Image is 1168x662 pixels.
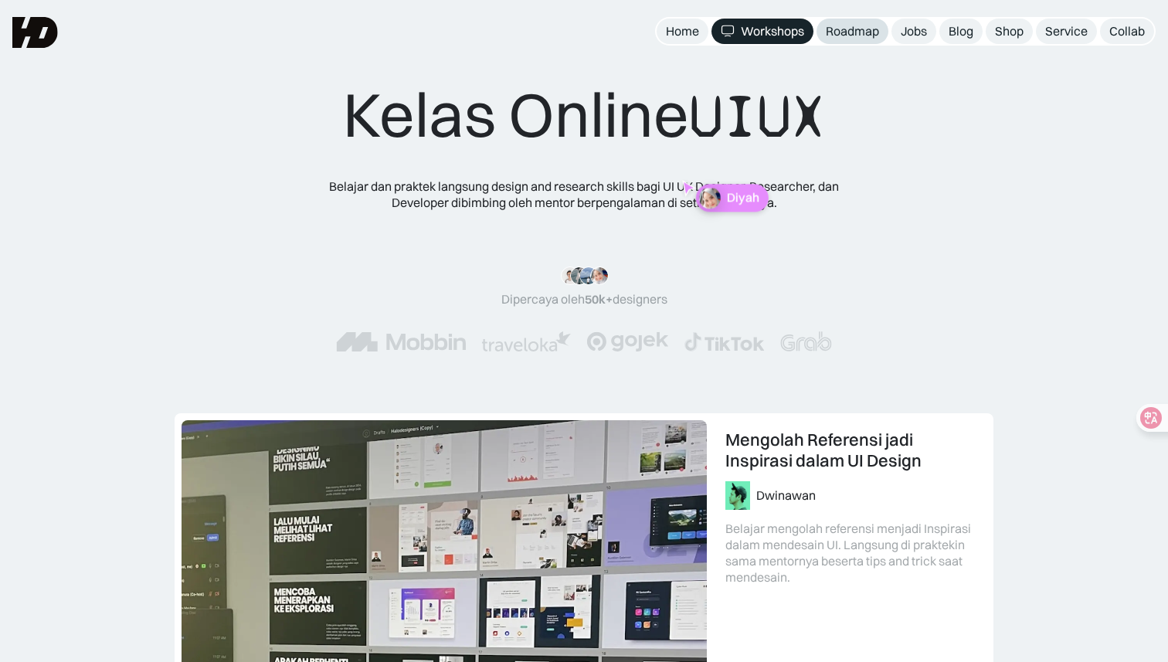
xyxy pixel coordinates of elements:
[741,23,804,39] div: Workshops
[817,19,888,44] a: Roadmap
[657,19,708,44] a: Home
[826,23,879,39] div: Roadmap
[727,191,759,205] p: Diyah
[995,23,1024,39] div: Shop
[306,178,862,211] div: Belajar dan praktek langsung design and research skills bagi UI UX Designer, Researcher, dan Deve...
[666,23,699,39] div: Home
[343,77,825,154] div: Kelas Online
[1036,19,1097,44] a: Service
[891,19,936,44] a: Jobs
[901,23,927,39] div: Jobs
[585,291,613,307] span: 50k+
[689,80,825,154] span: UIUX
[949,23,973,39] div: Blog
[711,19,813,44] a: Workshops
[501,291,667,307] div: Dipercaya oleh designers
[986,19,1033,44] a: Shop
[1045,23,1088,39] div: Service
[1100,19,1154,44] a: Collab
[1109,23,1145,39] div: Collab
[939,19,983,44] a: Blog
